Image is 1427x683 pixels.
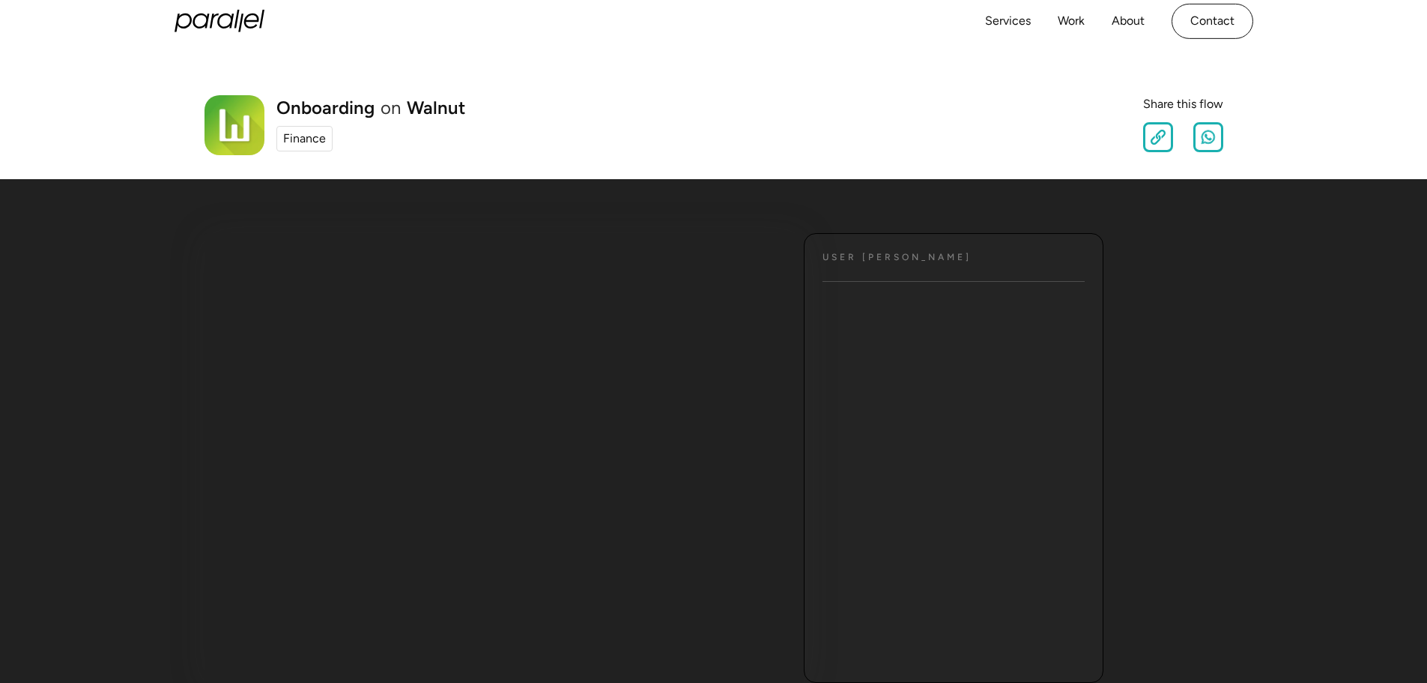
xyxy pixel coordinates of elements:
[276,99,375,117] h1: Onboarding
[822,252,972,263] h4: User [PERSON_NAME]
[1172,4,1253,39] a: Contact
[381,99,401,117] div: on
[985,10,1031,32] a: Services
[407,99,465,117] a: Walnut
[175,10,264,32] a: home
[283,130,326,148] div: Finance
[1143,95,1223,113] div: Share this flow
[1112,10,1145,32] a: About
[1058,10,1085,32] a: Work
[276,126,333,151] a: Finance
